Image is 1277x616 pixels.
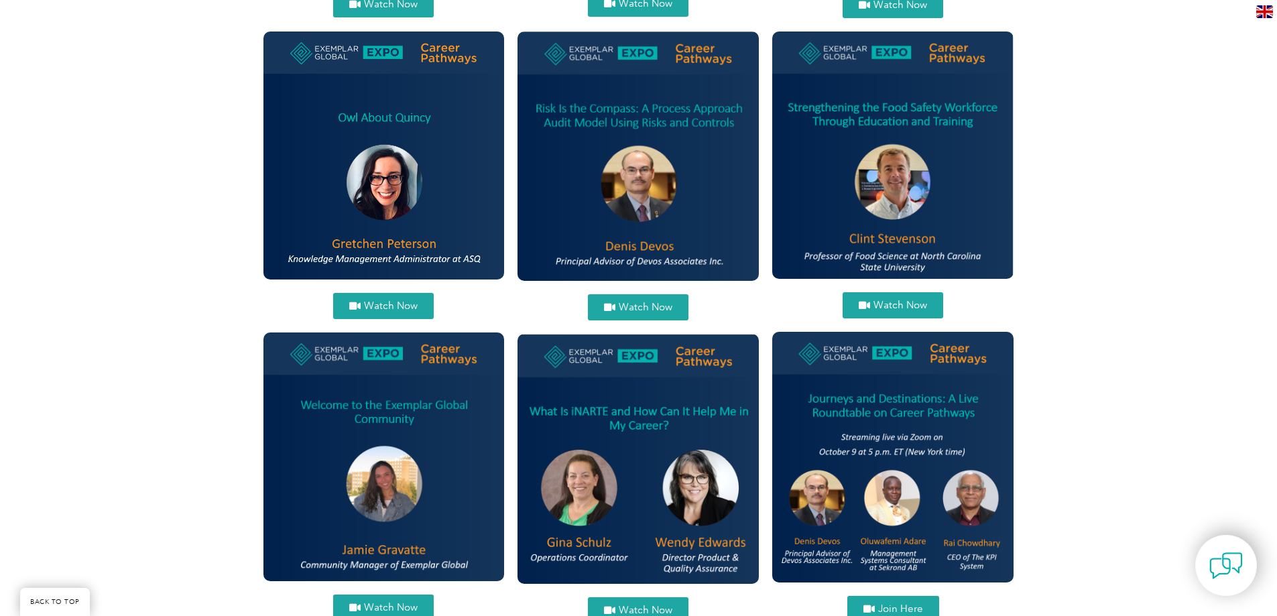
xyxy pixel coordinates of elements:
[843,292,943,318] a: Watch Now
[518,32,759,281] img: Denis
[588,294,688,320] a: Watch Now
[772,32,1014,279] img: Clint
[20,588,90,616] a: BACK TO TOP
[1256,5,1273,18] img: en
[619,605,672,615] span: Watch Now
[619,302,672,312] span: Watch Now
[1209,549,1243,582] img: contact-chat.png
[364,301,418,311] span: Watch Now
[333,293,434,319] a: Watch Now
[364,603,418,613] span: Watch Now
[518,334,759,584] img: gina and wendy
[263,32,505,280] img: ASQ
[878,604,923,614] span: Join Here
[263,332,505,581] img: jamie
[873,300,927,310] span: Watch Now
